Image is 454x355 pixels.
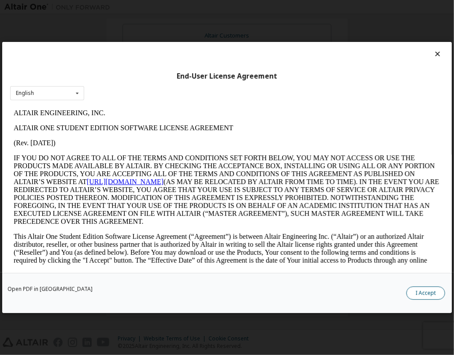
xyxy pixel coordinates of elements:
[77,72,153,80] a: [URL][DOMAIN_NAME]
[16,91,34,96] div: English
[7,287,93,292] a: Open PDF in [GEOGRAPHIC_DATA]
[4,34,430,42] p: (Rev. [DATE])
[4,4,430,11] p: ALTAIR ENGINEERING, INC.
[10,72,444,81] div: End-User License Agreement
[406,287,445,300] button: I Accept
[4,49,430,120] p: IF YOU DO NOT AGREE TO ALL OF THE TERMS AND CONDITIONS SET FORTH BELOW, YOU MAY NOT ACCESS OR USE...
[4,127,430,167] p: This Altair One Student Edition Software License Agreement (“Agreement”) is between Altair Engine...
[4,19,430,26] p: ALTAIR ONE STUDENT EDITION SOFTWARE LICENSE AGREEMENT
